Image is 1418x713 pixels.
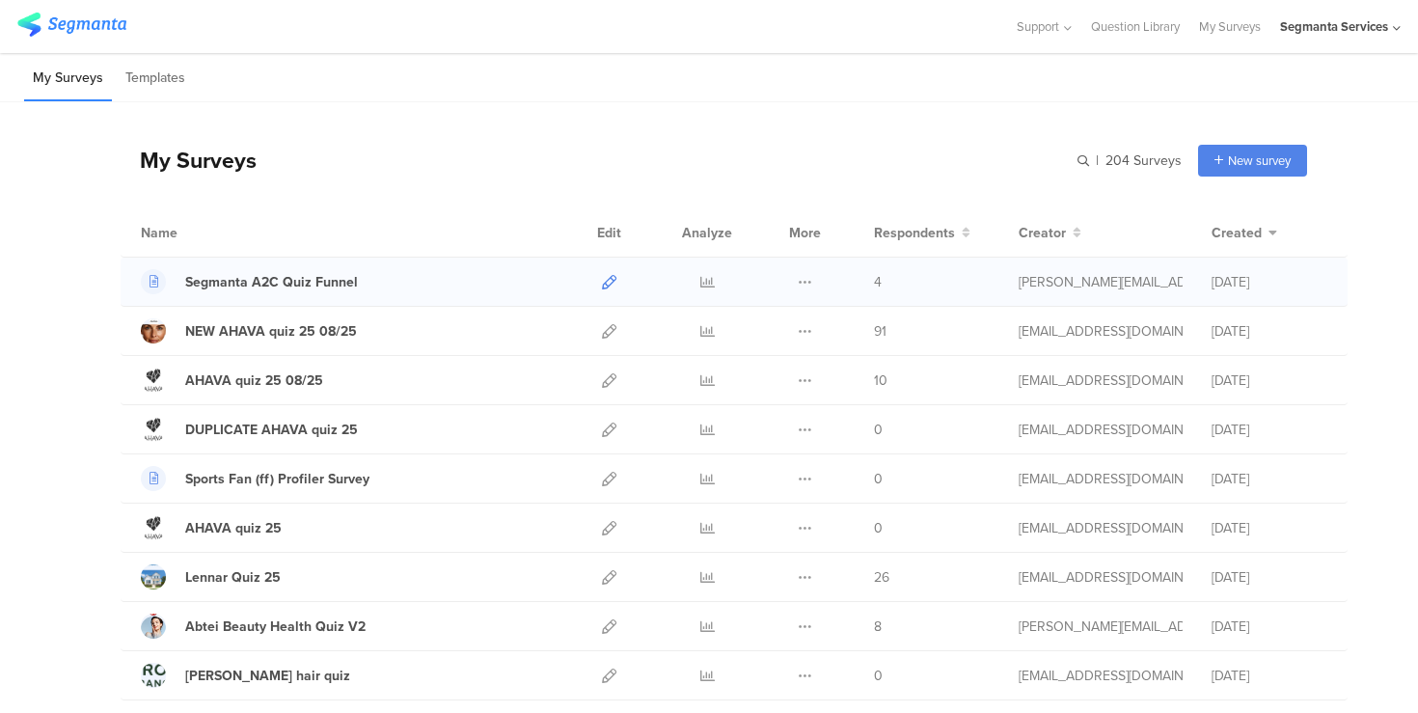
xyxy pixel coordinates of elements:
li: Templates [117,56,194,101]
a: Segmanta A2C Quiz Funnel [141,269,358,294]
div: [DATE] [1212,321,1327,342]
div: Name [141,223,257,243]
div: [DATE] [1212,370,1327,391]
div: eliran@segmanta.com [1019,518,1183,538]
div: gillat@segmanta.com [1019,370,1183,391]
li: My Surveys [24,56,112,101]
span: Creator [1019,223,1066,243]
div: Abtei Beauty Health Quiz V2 [185,617,366,637]
div: Lennar Quiz 25 [185,567,281,588]
span: 91 [874,321,886,342]
span: Support [1017,17,1059,36]
div: More [784,208,826,257]
span: Created [1212,223,1262,243]
div: eliran@segmanta.com [1019,469,1183,489]
button: Creator [1019,223,1081,243]
div: [DATE] [1212,617,1327,637]
a: Abtei Beauty Health Quiz V2 [141,614,366,639]
div: [DATE] [1212,420,1327,440]
span: 0 [874,420,883,440]
div: My Surveys [121,144,257,177]
span: 0 [874,469,883,489]
a: AHAVA quiz 25 08/25 [141,368,323,393]
div: [DATE] [1212,518,1327,538]
a: Lennar Quiz 25 [141,564,281,590]
span: New survey [1228,151,1291,170]
div: Analyze [678,208,736,257]
button: Respondents [874,223,970,243]
span: 8 [874,617,882,637]
div: [DATE] [1212,666,1327,686]
span: 26 [874,567,889,588]
div: [DATE] [1212,469,1327,489]
span: 204 Surveys [1105,151,1182,171]
div: YVES ROCHER hair quiz [185,666,350,686]
a: NEW AHAVA quiz 25 08/25 [141,318,357,343]
span: 0 [874,666,883,686]
a: AHAVA quiz 25 [141,515,282,540]
div: [DATE] [1212,567,1327,588]
span: 10 [874,370,887,391]
a: DUPLICATE AHAVA quiz 25 [141,417,358,442]
div: NEW AHAVA quiz 25 08/25 [185,321,357,342]
div: Segmanta A2C Quiz Funnel [185,272,358,292]
div: eliran@segmanta.com [1019,567,1183,588]
div: AHAVA quiz 25 08/25 [185,370,323,391]
div: Edit [588,208,630,257]
div: Sports Fan (ff) Profiler Survey [185,469,369,489]
a: [PERSON_NAME] hair quiz [141,663,350,688]
span: 0 [874,518,883,538]
div: eliran@segmanta.com [1019,666,1183,686]
span: 4 [874,272,882,292]
span: | [1093,151,1102,171]
span: Respondents [874,223,955,243]
div: AHAVA quiz 25 [185,518,282,538]
div: riel@segmanta.com [1019,617,1183,637]
div: gillat@segmanta.com [1019,420,1183,440]
button: Created [1212,223,1277,243]
div: eliran@segmanta.com [1019,321,1183,342]
div: riel@segmanta.com [1019,272,1183,292]
img: segmanta logo [17,13,126,37]
div: Segmanta Services [1280,17,1388,36]
div: [DATE] [1212,272,1327,292]
a: Sports Fan (ff) Profiler Survey [141,466,369,491]
div: DUPLICATE AHAVA quiz 25 [185,420,358,440]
